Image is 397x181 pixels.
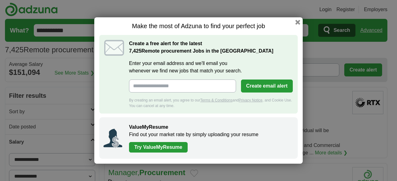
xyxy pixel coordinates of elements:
[129,142,188,153] a: Try ValueMyResume
[104,40,124,56] img: icon_email.svg
[241,80,293,93] button: Create email alert
[129,97,293,109] div: By creating an email alert, you agree to our and , and Cookie Use. You can cancel at any time.
[129,47,141,55] span: 7,425
[99,22,298,30] h1: Make the most of Adzuna to find your perfect job
[129,40,293,55] h2: Create a free alert for the latest
[129,131,292,138] p: Find out your market rate by simply uploading your resume
[129,60,293,75] label: Enter your email address and we'll email you whenever we find new jobs that match your search.
[129,123,292,131] h2: ValueMyResume
[200,98,232,102] a: Terms & Conditions
[239,98,263,102] a: Privacy Notice
[129,48,273,54] strong: Remote procurement Jobs in the [GEOGRAPHIC_DATA]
